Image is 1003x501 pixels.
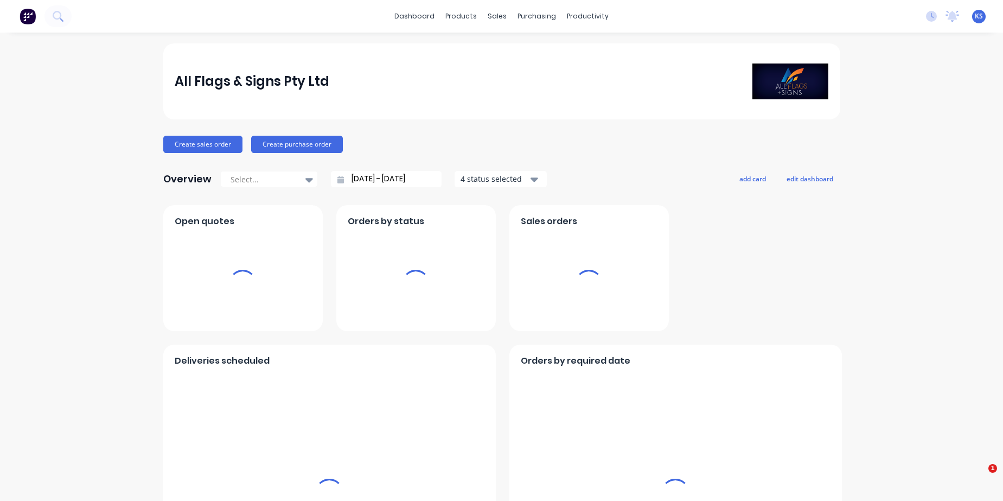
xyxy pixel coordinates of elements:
[175,354,270,367] span: Deliveries scheduled
[175,71,329,92] div: All Flags & Signs Pty Ltd
[988,464,997,473] span: 1
[440,8,482,24] div: products
[975,11,983,21] span: KS
[752,64,828,99] img: All Flags & Signs Pty Ltd
[732,172,773,186] button: add card
[251,136,343,153] button: Create purchase order
[389,8,440,24] a: dashboard
[482,8,512,24] div: sales
[512,8,561,24] div: purchasing
[20,8,36,24] img: Factory
[461,173,529,185] div: 4 status selected
[175,215,234,228] span: Open quotes
[561,8,614,24] div: productivity
[966,464,992,490] iframe: Intercom live chat
[163,168,212,190] div: Overview
[163,136,242,153] button: Create sales order
[348,215,424,228] span: Orders by status
[521,354,630,367] span: Orders by required date
[455,171,547,187] button: 4 status selected
[521,215,577,228] span: Sales orders
[780,172,840,186] button: edit dashboard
